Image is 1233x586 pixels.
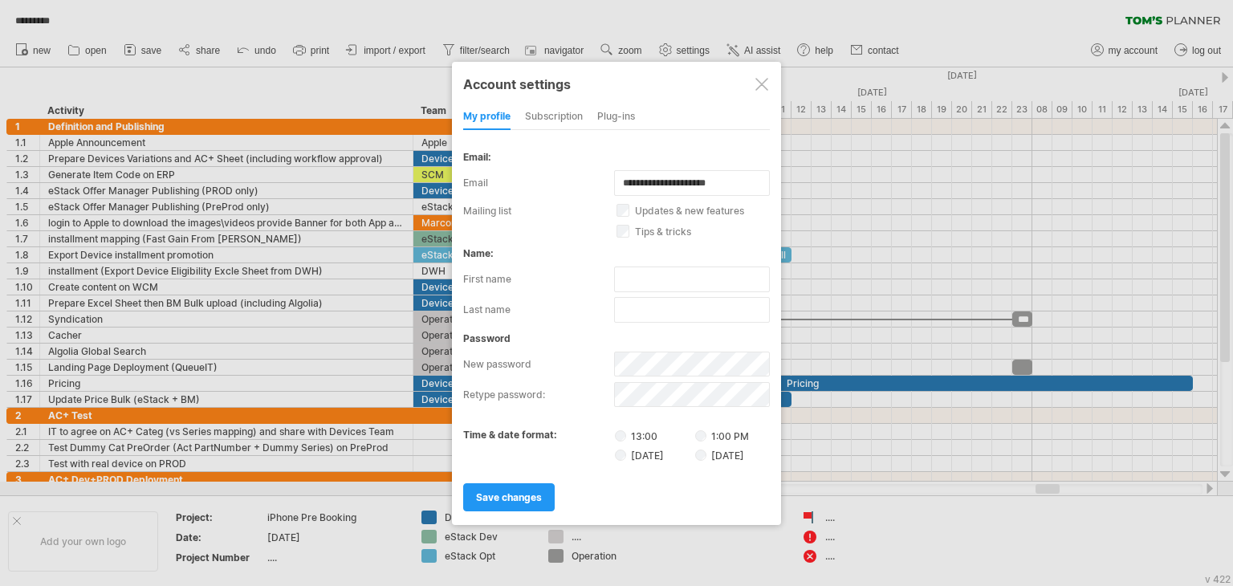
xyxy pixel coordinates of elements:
[463,297,614,323] label: last name
[616,226,788,238] label: tips & tricks
[597,104,635,130] div: Plug-ins
[463,332,770,344] div: password
[463,170,614,196] label: email
[463,247,770,259] div: name:
[695,450,744,462] label: [DATE]
[463,267,614,292] label: first name
[615,429,693,442] label: 13:00
[615,430,626,442] input: 13:00
[463,429,557,441] label: time & date format:
[615,450,626,461] input: [DATE]
[615,448,693,462] label: [DATE]
[616,205,788,217] label: updates & new features
[695,450,706,461] input: [DATE]
[695,430,706,442] input: 1:00 PM
[463,151,770,163] div: email:
[463,205,616,217] label: mailing list
[476,491,542,503] span: save changes
[463,69,770,98] div: Account settings
[695,430,749,442] label: 1:00 PM
[463,352,614,377] label: new password
[463,382,614,408] label: retype password:
[525,104,583,130] div: subscription
[463,104,511,130] div: my profile
[463,483,555,511] a: save changes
